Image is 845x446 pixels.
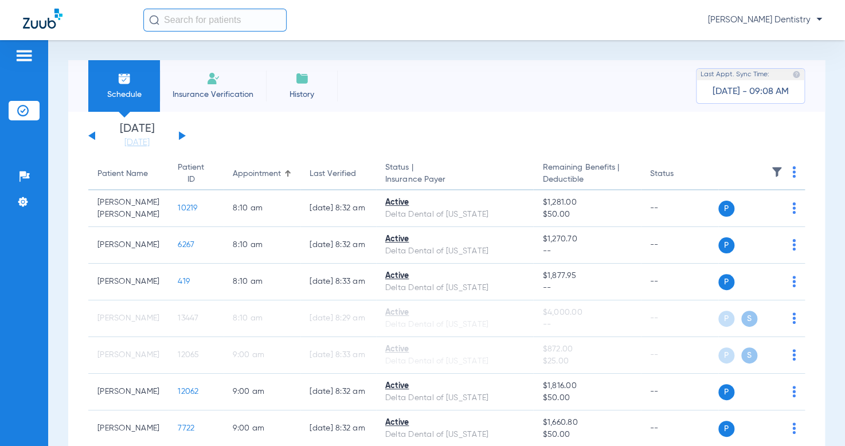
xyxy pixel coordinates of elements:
[178,351,199,359] span: 12065
[641,300,718,337] td: --
[88,300,169,337] td: [PERSON_NAME]
[385,307,525,319] div: Active
[542,245,631,257] span: --
[224,337,300,374] td: 9:00 AM
[542,429,631,441] span: $50.00
[376,158,534,190] th: Status |
[385,355,525,367] div: Delta Dental of [US_STATE]
[310,168,356,180] div: Last Verified
[641,264,718,300] td: --
[741,347,757,363] span: S
[178,388,198,396] span: 12062
[792,71,800,79] img: last sync help info
[178,277,190,285] span: 419
[300,300,376,337] td: [DATE] 8:29 AM
[275,89,329,100] span: History
[385,343,525,355] div: Active
[178,162,214,186] div: Patient ID
[542,282,631,294] span: --
[178,424,194,432] span: 7722
[88,374,169,410] td: [PERSON_NAME]
[224,374,300,410] td: 9:00 AM
[233,168,291,180] div: Appointment
[718,311,734,327] span: P
[542,392,631,404] span: $50.00
[708,14,822,26] span: [PERSON_NAME] Dentistry
[178,314,198,322] span: 13447
[641,158,718,190] th: Status
[542,197,631,209] span: $1,281.00
[300,337,376,374] td: [DATE] 8:33 AM
[178,204,197,212] span: 10219
[542,174,631,186] span: Deductible
[385,233,525,245] div: Active
[542,355,631,367] span: $25.00
[542,233,631,245] span: $1,270.70
[701,69,769,80] span: Last Appt. Sync Time:
[385,392,525,404] div: Delta Dental of [US_STATE]
[792,239,796,251] img: group-dot-blue.svg
[118,72,131,85] img: Schedule
[792,312,796,324] img: group-dot-blue.svg
[178,162,204,186] div: Patient ID
[771,166,783,178] img: filter.svg
[15,49,33,62] img: hamburger-icon
[295,72,309,85] img: History
[542,307,631,319] span: $4,000.00
[718,237,734,253] span: P
[542,319,631,331] span: --
[224,227,300,264] td: 8:10 AM
[149,15,159,25] img: Search Icon
[224,300,300,337] td: 8:10 AM
[792,349,796,361] img: group-dot-blue.svg
[310,168,367,180] div: Last Verified
[641,190,718,227] td: --
[641,337,718,374] td: --
[385,197,525,209] div: Active
[206,72,220,85] img: Manual Insurance Verification
[224,190,300,227] td: 8:10 AM
[385,270,525,282] div: Active
[224,264,300,300] td: 8:10 AM
[385,245,525,257] div: Delta Dental of [US_STATE]
[233,168,281,180] div: Appointment
[300,227,376,264] td: [DATE] 8:32 AM
[88,227,169,264] td: [PERSON_NAME]
[300,374,376,410] td: [DATE] 8:32 AM
[97,168,148,180] div: Patient Name
[542,380,631,392] span: $1,816.00
[788,391,845,446] iframe: Chat Widget
[533,158,640,190] th: Remaining Benefits |
[792,166,796,178] img: group-dot-blue.svg
[641,374,718,410] td: --
[103,123,171,148] li: [DATE]
[88,190,169,227] td: [PERSON_NAME] [PERSON_NAME]
[385,429,525,441] div: Delta Dental of [US_STATE]
[741,311,757,327] span: S
[103,137,171,148] a: [DATE]
[718,421,734,437] span: P
[143,9,287,32] input: Search for patients
[385,174,525,186] span: Insurance Payer
[385,319,525,331] div: Delta Dental of [US_STATE]
[23,9,62,29] img: Zuub Logo
[542,417,631,429] span: $1,660.80
[385,380,525,392] div: Active
[718,274,734,290] span: P
[385,282,525,294] div: Delta Dental of [US_STATE]
[385,209,525,221] div: Delta Dental of [US_STATE]
[542,209,631,221] span: $50.00
[718,347,734,363] span: P
[169,89,257,100] span: Insurance Verification
[792,202,796,214] img: group-dot-blue.svg
[300,264,376,300] td: [DATE] 8:33 AM
[178,241,194,249] span: 6267
[542,343,631,355] span: $872.00
[385,417,525,429] div: Active
[300,190,376,227] td: [DATE] 8:32 AM
[792,386,796,397] img: group-dot-blue.svg
[97,168,159,180] div: Patient Name
[641,227,718,264] td: --
[542,270,631,282] span: $1,877.95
